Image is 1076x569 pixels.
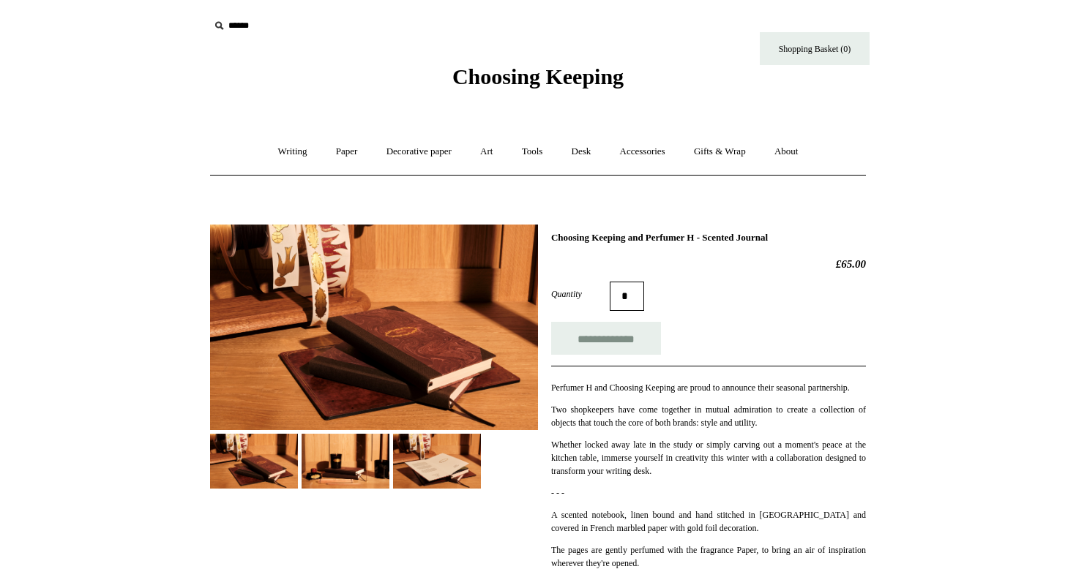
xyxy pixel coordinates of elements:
img: Choosing Keeping and Perfumer H - Scented Journal [210,225,538,430]
a: Tools [509,132,556,171]
h2: £65.00 [551,257,866,271]
a: Decorative paper [373,132,465,171]
h1: Choosing Keeping and Perfumer H - Scented Journal [551,232,866,244]
p: Whether locked away late in the study or simply carving out a moment's peace at the kitchen table... [551,438,866,478]
p: Two shopkeepers have come together in mutual admiration to create a collection of objects that to... [551,403,866,429]
a: Accessories [607,132,679,171]
a: About [761,132,812,171]
a: Writing [265,132,321,171]
span: Choosing Keeping [452,64,624,88]
p: A scented notebook, linen bound and hand stitched in [GEOGRAPHIC_DATA] and covered in French marb... [551,508,866,535]
label: Quantity [551,287,610,301]
a: Shopping Basket (0) [760,32,870,65]
a: Paper [323,132,371,171]
img: Choosing Keeping and Perfumer H - Scented Journal [393,434,481,489]
img: Choosing Keeping and Perfumer H - Scented Journal [210,434,298,489]
p: Perfumer H and Choosing Keeping are proud to announce their seasonal partnership. [551,381,866,394]
a: Gifts & Wrap [681,132,759,171]
img: Choosing Keeping and Perfumer H - Scented Journal [302,434,389,489]
a: Art [467,132,506,171]
p: - - - [551,486,866,500]
a: Choosing Keeping [452,76,624,86]
a: Desk [558,132,605,171]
